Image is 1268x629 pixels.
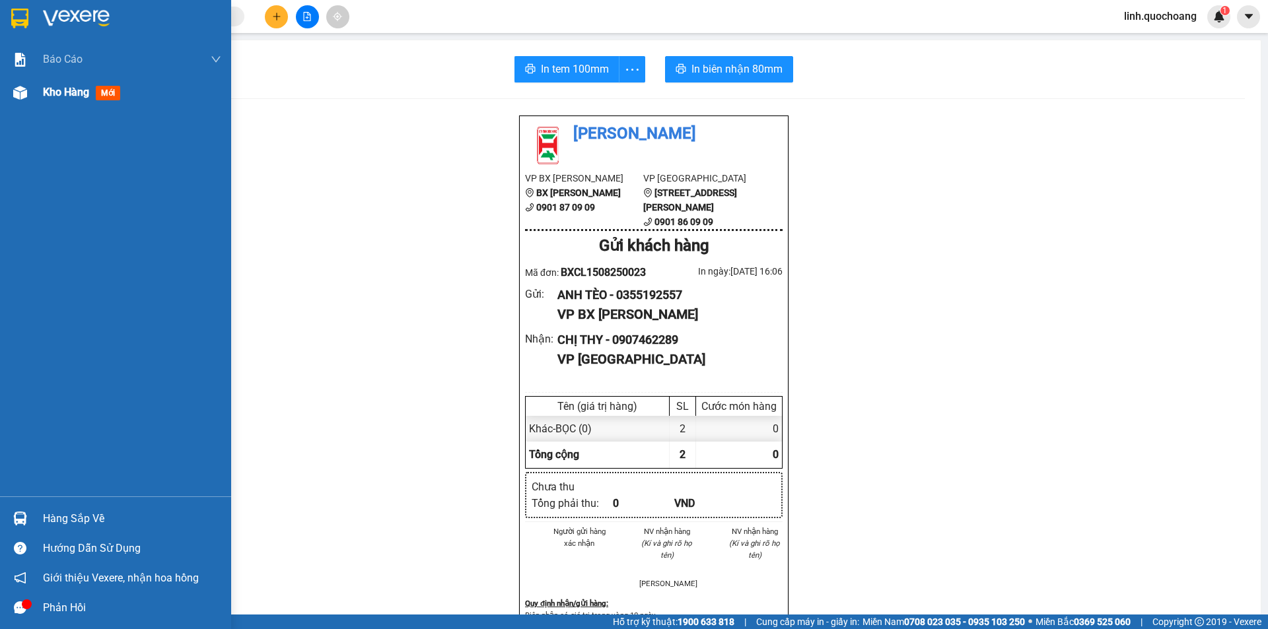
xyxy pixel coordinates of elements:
[1141,614,1143,629] span: |
[529,400,666,413] div: Tên (giá trị hàng)
[43,539,221,558] div: Hướng dẫn sử dụng
[265,5,288,28] button: plus
[619,61,645,78] span: more
[674,495,736,512] div: VND
[11,84,30,98] span: DĐ:
[525,63,536,76] span: printer
[680,448,686,461] span: 2
[532,495,613,512] div: Tổng phải thu :
[557,304,772,325] div: VP BX [PERSON_NAME]
[11,59,117,77] div: 0355192557
[302,12,312,21] span: file-add
[529,422,592,435] span: Khác - BỌC (0)
[272,12,281,21] span: plus
[333,12,342,21] span: aim
[557,286,772,304] div: ANH TÈO - 0355192557
[126,11,260,41] div: [GEOGRAPHIC_DATA]
[1222,6,1227,15] span: 1
[525,121,571,168] img: logo.jpg
[126,57,260,75] div: 0907462289
[525,203,534,212] span: phone
[756,614,859,629] span: Cung cấp máy in - giấy in:
[532,479,613,495] div: Chưa thu
[729,539,780,560] i: (Kí và ghi rõ họ tên)
[654,216,713,227] b: 0901 86 09 09
[14,572,26,584] span: notification
[11,77,105,147] span: ỦY TÍNH DỤNG BÀ TỨ
[525,597,783,609] div: Quy định nhận/gửi hàng :
[14,542,26,554] span: question-circle
[126,11,158,25] span: Nhận:
[43,509,221,529] div: Hàng sắp về
[773,448,779,461] span: 0
[676,63,686,76] span: printer
[43,86,89,98] span: Kho hàng
[13,86,27,100] img: warehouse-icon
[126,41,260,57] div: CHỊ THY
[11,43,117,59] div: ANH TÈO
[13,53,27,67] img: solution-icon
[525,264,654,281] div: Mã đơn:
[643,217,652,226] span: phone
[525,121,783,147] li: [PERSON_NAME]
[678,616,734,627] strong: 1900 633 818
[14,601,26,614] span: message
[1036,614,1131,629] span: Miền Bắc
[641,539,692,560] i: (Kí và ghi rõ họ tên)
[551,525,608,549] li: Người gửi hàng xác nhận
[726,525,783,537] li: NV nhận hàng
[536,202,595,213] b: 0901 87 09 09
[96,86,120,100] span: mới
[525,331,557,347] div: Nhận :
[43,51,83,67] span: Báo cáo
[536,187,621,198] b: BX [PERSON_NAME]
[1028,619,1032,624] span: ⚪️
[211,54,221,65] span: down
[654,264,783,279] div: In ngày: [DATE] 16:06
[525,609,783,621] p: Biên nhận có giá trị trong vòng 10 ngày.
[643,171,761,185] li: VP [GEOGRAPHIC_DATA]
[665,56,793,83] button: printerIn biên nhận 80mm
[696,416,782,442] div: 0
[11,11,117,43] div: BX [PERSON_NAME]
[1220,6,1230,15] sup: 1
[673,400,692,413] div: SL
[11,13,32,26] span: Gửi:
[1237,5,1260,28] button: caret-down
[904,616,1025,627] strong: 0708 023 035 - 0935 103 250
[613,614,734,629] span: Hỗ trợ kỹ thuật:
[639,525,695,537] li: NV nhận hàng
[1074,616,1131,627] strong: 0369 525 060
[557,331,772,349] div: CHỊ THY - 0907462289
[11,9,28,28] img: logo-vxr
[529,448,579,461] span: Tổng cộng
[1213,11,1225,22] img: icon-new-feature
[13,512,27,525] img: warehouse-icon
[541,61,609,77] span: In tem 100mm
[1195,617,1204,626] span: copyright
[557,349,772,370] div: VP [GEOGRAPHIC_DATA]
[1243,11,1255,22] span: caret-down
[639,578,695,589] li: [PERSON_NAME]
[514,56,619,83] button: printerIn tem 100mm
[670,416,696,442] div: 2
[326,5,349,28] button: aim
[613,495,674,512] div: 0
[43,598,221,618] div: Phản hồi
[744,614,746,629] span: |
[561,266,646,279] span: BXCL1508250023
[643,187,737,213] b: [STREET_ADDRESS][PERSON_NAME]
[525,234,783,259] div: Gửi khách hàng
[643,188,652,197] span: environment
[525,171,643,185] li: VP BX [PERSON_NAME]
[619,56,645,83] button: more
[863,614,1025,629] span: Miền Nam
[43,570,199,586] span: Giới thiệu Vexere, nhận hoa hồng
[296,5,319,28] button: file-add
[691,61,783,77] span: In biên nhận 80mm
[525,188,534,197] span: environment
[525,286,557,302] div: Gửi :
[1113,8,1207,24] span: linh.quochoang
[699,400,779,413] div: Cước món hàng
